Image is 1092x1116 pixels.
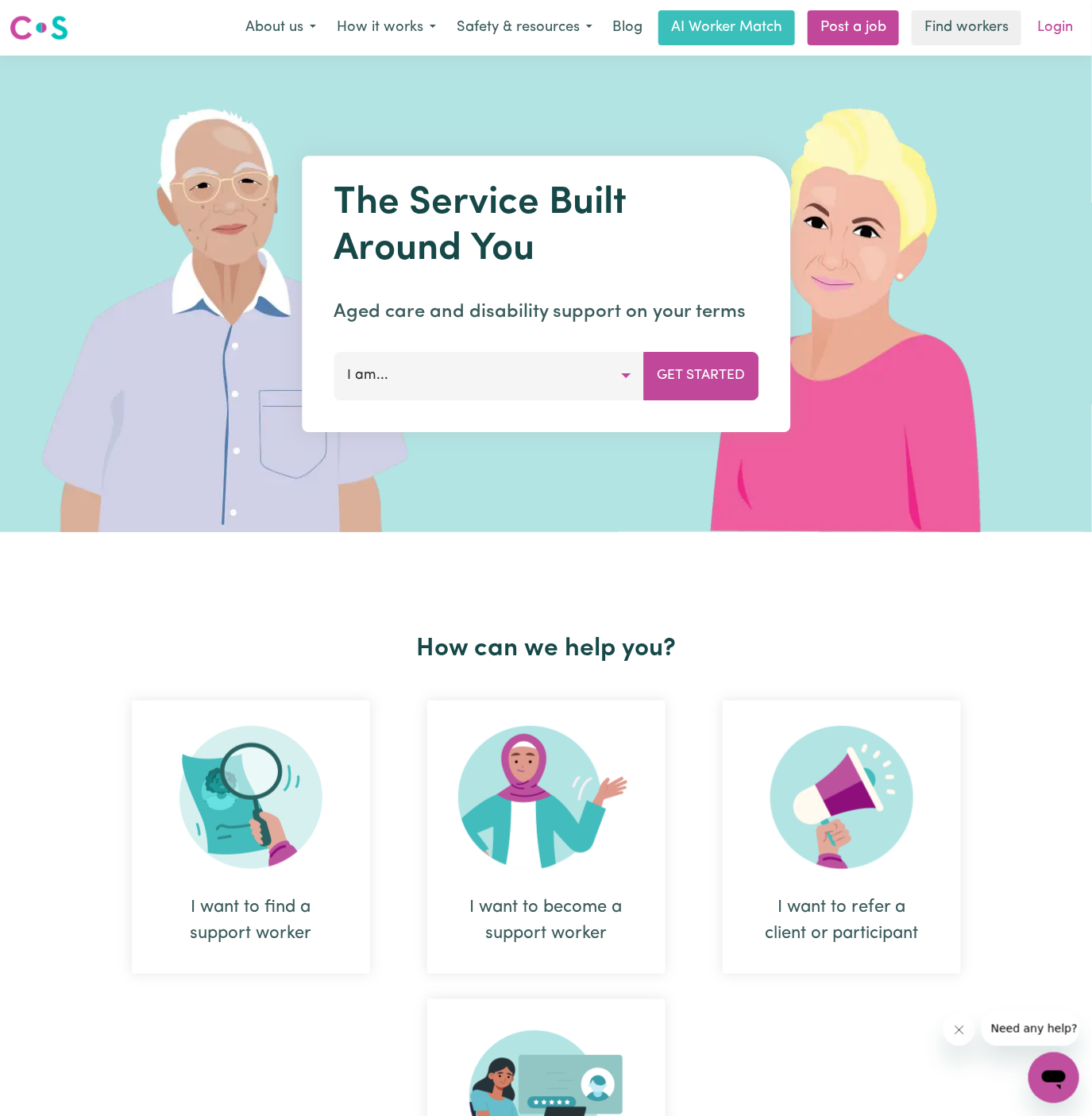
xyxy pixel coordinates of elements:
[179,726,322,869] img: Search
[326,11,446,44] button: How it works
[943,1014,975,1046] iframe: Close message
[235,11,326,44] button: About us
[643,352,758,400] button: Get Started
[170,894,332,947] div: I want to find a support worker
[10,14,68,42] img: Careseekers logo
[10,10,68,46] a: Careseekers logo
[334,298,758,326] p: Aged care and disability support on your terms
[132,701,370,974] div: I want to find a support worker
[1028,1052,1079,1103] iframe: Button to launch messaging window
[761,894,923,947] div: I want to refer a client or participant
[427,701,666,974] div: I want to become a support worker
[770,726,913,869] img: Refer
[1028,10,1082,45] a: Login
[982,1011,1079,1046] iframe: Message from company
[912,10,1021,45] a: Find workers
[446,11,603,44] button: Safety & resources
[465,894,627,947] div: I want to become a support worker
[103,634,990,664] h2: How can we help you?
[658,10,795,45] a: AI Worker Match
[723,701,961,974] div: I want to refer a client or participant
[334,352,644,400] button: I am...
[603,10,652,45] a: Blog
[334,181,758,272] h1: The Service Built Around You
[808,10,899,45] a: Post a job
[458,726,635,869] img: Become Worker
